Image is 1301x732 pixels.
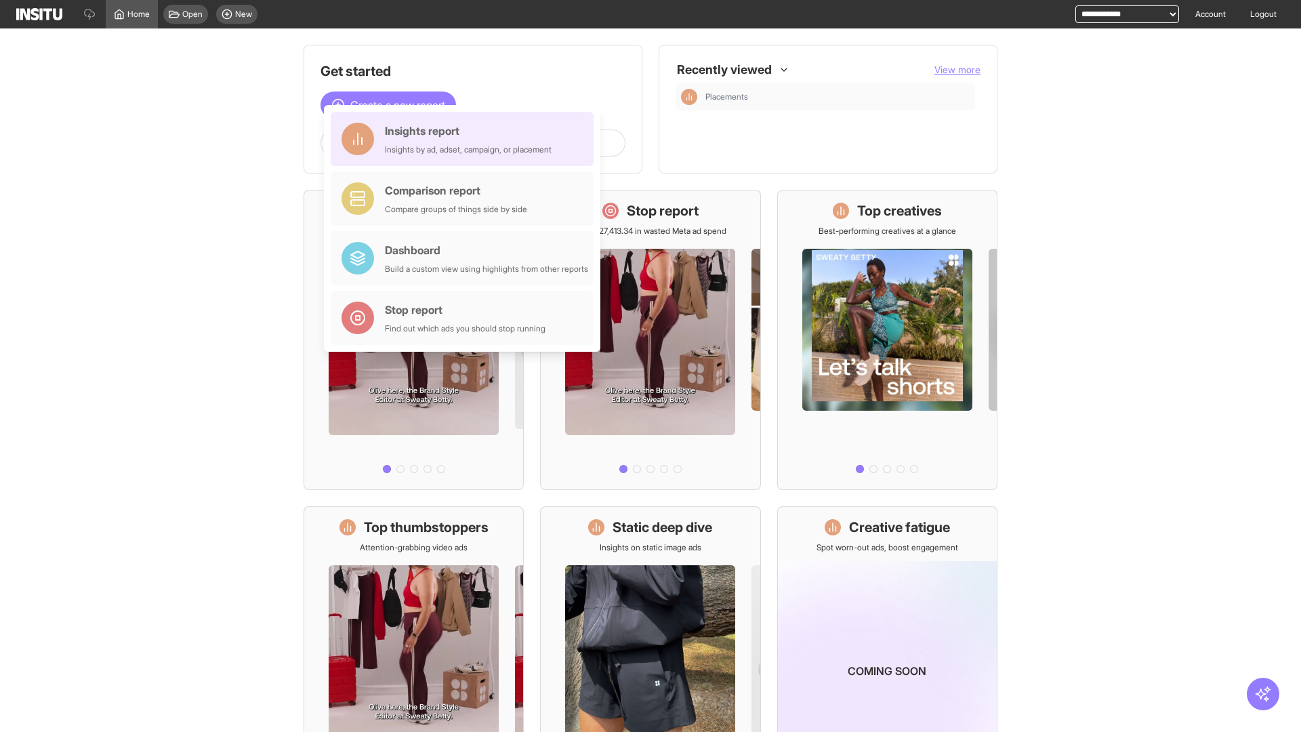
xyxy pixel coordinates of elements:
span: Open [182,9,203,20]
a: What's live nowSee all active ads instantly [304,190,524,490]
div: Dashboard [385,242,588,258]
h1: Get started [321,62,625,81]
p: Save £27,413.34 in wasted Meta ad spend [575,226,726,237]
div: Insights [681,89,697,105]
div: Build a custom view using highlights from other reports [385,264,588,274]
img: Logo [16,8,62,20]
span: Create a new report [350,97,445,113]
div: Stop report [385,302,545,318]
div: Insights by ad, adset, campaign, or placement [385,144,552,155]
p: Insights on static image ads [600,542,701,553]
h1: Static deep dive [613,518,712,537]
div: Compare groups of things side by side [385,204,527,215]
span: Placements [705,91,748,102]
div: Comparison report [385,182,527,199]
span: New [235,9,252,20]
p: Attention-grabbing video ads [360,542,468,553]
button: Create a new report [321,91,456,119]
span: Placements [705,91,970,102]
a: Stop reportSave £27,413.34 in wasted Meta ad spend [540,190,760,490]
p: Best-performing creatives at a glance [819,226,956,237]
span: Home [127,9,150,20]
span: View more [934,64,980,75]
h1: Top creatives [857,201,942,220]
div: Insights report [385,123,552,139]
button: View more [934,63,980,77]
div: Find out which ads you should stop running [385,323,545,334]
h1: Stop report [627,201,699,220]
h1: Top thumbstoppers [364,518,489,537]
a: Top creativesBest-performing creatives at a glance [777,190,997,490]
